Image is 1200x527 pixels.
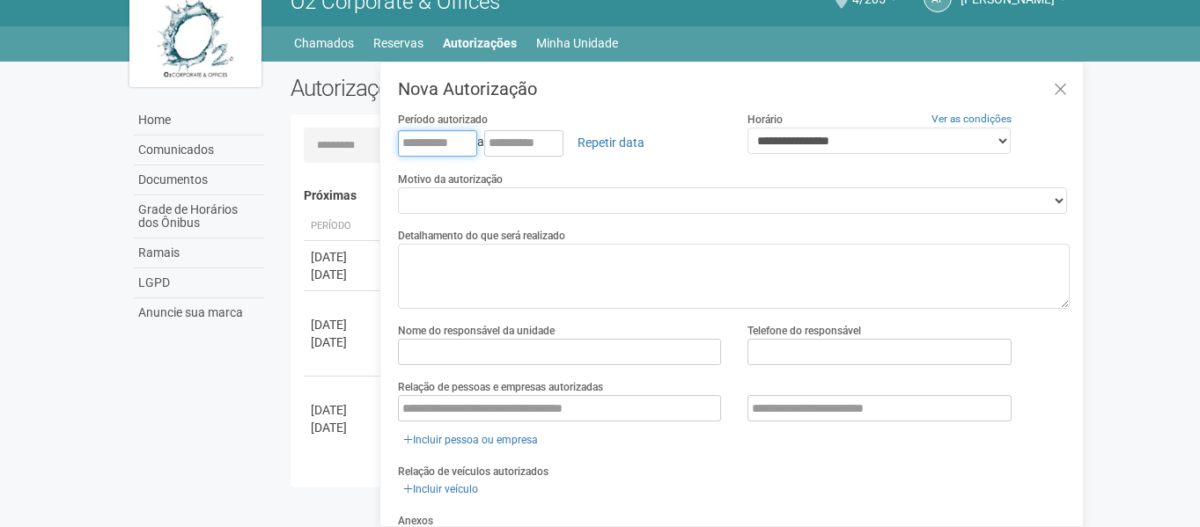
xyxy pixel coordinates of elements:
h4: Próximas [304,189,1058,202]
label: Detalhamento do que será realizado [398,228,565,244]
h3: Nova Autorização [398,80,1070,98]
a: Comunicados [134,135,264,165]
a: LGPD [134,268,264,298]
div: [DATE] [311,333,376,351]
div: [DATE] [311,419,376,436]
h2: Autorizações [291,75,667,101]
a: Home [134,106,264,135]
a: Ver as condições [931,113,1012,125]
a: Autorizações [443,31,517,55]
label: Horário [747,112,783,128]
label: Nome do responsável da unidade [398,323,555,339]
label: Período autorizado [398,112,488,128]
a: Ramais [134,238,264,268]
a: Grade de Horários dos Ônibus [134,195,264,238]
th: Período [304,212,383,241]
label: Relação de pessoas e empresas autorizadas [398,379,603,395]
a: Documentos [134,165,264,195]
a: Repetir data [566,128,656,157]
div: [DATE] [311,401,376,419]
div: a [398,128,721,157]
label: Motivo da autorização [398,172,503,187]
a: Chamados [294,31,354,55]
label: Relação de veículos autorizados [398,464,548,479]
label: Telefone do responsável [747,323,861,339]
a: Anuncie sua marca [134,298,264,327]
div: [DATE] [311,316,376,333]
a: Reservas [373,31,423,55]
a: Incluir pessoa ou empresa [398,430,543,450]
a: Incluir veículo [398,479,483,499]
div: [DATE] [311,248,376,266]
div: [DATE] [311,266,376,283]
a: Minha Unidade [536,31,618,55]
